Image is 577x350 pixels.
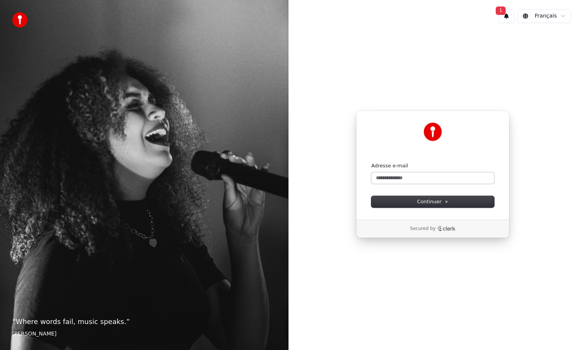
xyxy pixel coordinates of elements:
[496,6,506,15] span: 1
[417,198,448,205] span: Continuer
[12,12,27,28] img: youka
[371,196,494,207] button: Continuer
[12,316,276,327] p: “ Where words fail, music speaks. ”
[424,123,442,141] img: Youka
[437,226,456,231] a: Clerk logo
[371,162,408,169] label: Adresse e-mail
[410,226,435,232] p: Secured by
[12,330,276,338] footer: [PERSON_NAME]
[498,9,514,23] button: 1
